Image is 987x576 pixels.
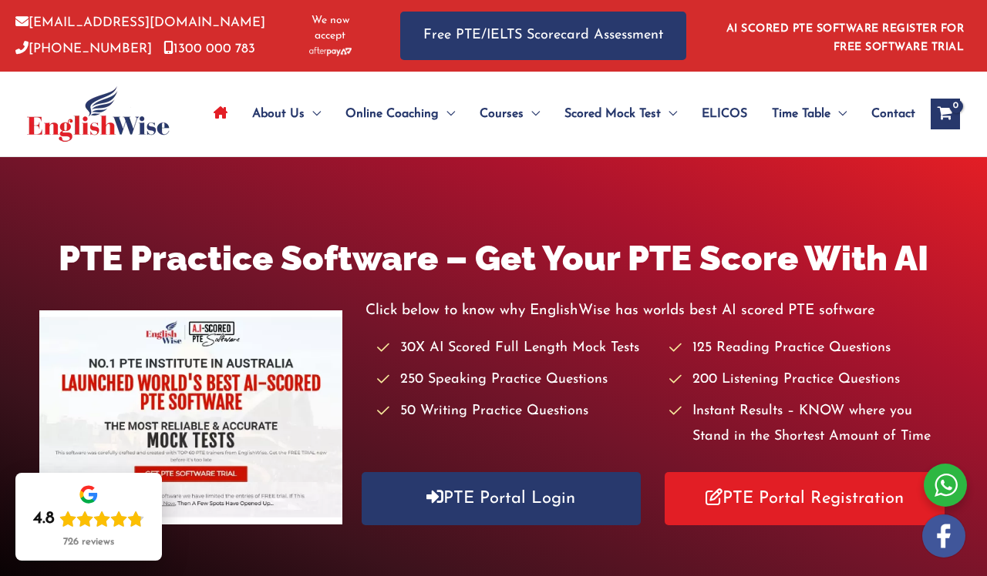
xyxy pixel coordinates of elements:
[669,336,948,361] li: 125 Reading Practice Questions
[298,13,362,44] span: We now accept
[689,87,760,141] a: ELICOS
[27,86,170,142] img: cropped-ew-logo
[15,42,152,55] a: [PHONE_NUMBER]
[717,11,972,61] aside: Header Widget 1
[830,87,847,141] span: Menu Toggle
[552,87,689,141] a: Scored Mock TestMenu Toggle
[305,87,321,141] span: Menu Toggle
[365,298,948,323] p: Click below to know why EnglishWise has worlds best AI scored PTE software
[669,399,948,450] li: Instant Results – KNOW where you Stand in the Shortest Amount of Time
[480,87,524,141] span: Courses
[252,87,305,141] span: About Us
[439,87,455,141] span: Menu Toggle
[400,12,686,60] a: Free PTE/IELTS Scorecard Assessment
[665,472,944,525] a: PTE Portal Registration
[39,234,948,283] h1: PTE Practice Software – Get Your PTE Score With AI
[309,47,352,55] img: Afterpay-Logo
[345,87,439,141] span: Online Coaching
[661,87,677,141] span: Menu Toggle
[564,87,661,141] span: Scored Mock Test
[377,336,655,361] li: 30X AI Scored Full Length Mock Tests
[669,367,948,393] li: 200 Listening Practice Questions
[63,536,114,548] div: 726 reviews
[871,87,915,141] span: Contact
[524,87,540,141] span: Menu Toggle
[467,87,552,141] a: CoursesMenu Toggle
[39,310,342,524] img: pte-institute-main
[702,87,747,141] span: ELICOS
[922,514,965,558] img: white-facebook.png
[163,42,255,55] a: 1300 000 783
[931,99,960,129] a: View Shopping Cart, empty
[772,87,830,141] span: Time Table
[240,87,333,141] a: About UsMenu Toggle
[377,399,655,424] li: 50 Writing Practice Questions
[33,508,55,530] div: 4.8
[859,87,915,141] a: Contact
[760,87,859,141] a: Time TableMenu Toggle
[377,367,655,393] li: 250 Speaking Practice Questions
[15,16,265,29] a: [EMAIL_ADDRESS][DOMAIN_NAME]
[333,87,467,141] a: Online CoachingMenu Toggle
[33,508,144,530] div: Rating: 4.8 out of 5
[201,87,915,141] nav: Site Navigation: Main Menu
[726,23,965,53] a: AI SCORED PTE SOFTWARE REGISTER FOR FREE SOFTWARE TRIAL
[362,472,641,525] a: PTE Portal Login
